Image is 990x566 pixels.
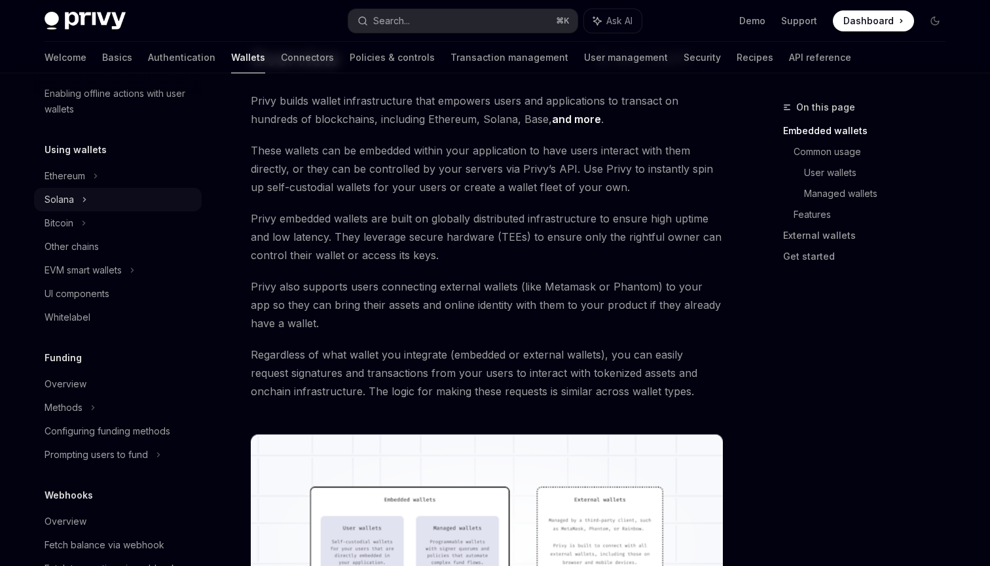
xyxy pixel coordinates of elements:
[796,99,855,115] span: On this page
[251,141,723,196] span: These wallets can be embedded within your application to have users interact with them directly, ...
[783,225,956,246] a: External wallets
[45,514,86,529] div: Overview
[833,10,914,31] a: Dashboard
[45,215,73,231] div: Bitcoin
[45,12,126,30] img: dark logo
[45,142,107,158] h5: Using wallets
[45,310,90,325] div: Whitelabel
[789,42,851,73] a: API reference
[34,372,202,396] a: Overview
[45,447,148,463] div: Prompting users to fund
[251,345,723,400] span: Regardless of what wallet you integrate (embedded or external wallets), you can easily request si...
[804,183,956,204] a: Managed wallets
[45,423,170,439] div: Configuring funding methods
[34,419,202,443] a: Configuring funding methods
[783,246,956,267] a: Get started
[34,235,202,258] a: Other chains
[45,537,164,553] div: Fetch balance via webhook
[34,510,202,533] a: Overview
[794,204,956,225] a: Features
[737,42,773,73] a: Recipes
[350,42,435,73] a: Policies & controls
[925,10,945,31] button: Toggle dark mode
[251,92,723,128] span: Privy builds wallet infrastructure that empowers users and applications to transact on hundreds o...
[45,400,82,416] div: Methods
[45,239,99,255] div: Other chains
[251,209,723,264] span: Privy embedded wallets are built on globally distributed infrastructure to ensure high uptime and...
[373,13,410,29] div: Search...
[45,286,109,302] div: UI components
[34,306,202,329] a: Whitelabel
[102,42,132,73] a: Basics
[34,282,202,306] a: UI components
[606,14,632,27] span: Ask AI
[45,192,74,207] div: Solana
[231,42,265,73] a: Wallets
[45,86,194,117] div: Enabling offline actions with user wallets
[552,113,601,126] a: and more
[783,120,956,141] a: Embedded wallets
[794,141,956,162] a: Common usage
[148,42,215,73] a: Authentication
[281,42,334,73] a: Connectors
[556,16,570,26] span: ⌘ K
[45,42,86,73] a: Welcome
[781,14,817,27] a: Support
[251,277,723,332] span: Privy also supports users connecting external wallets (like Metamask or Phantom) to your app so t...
[739,14,765,27] a: Demo
[843,14,894,27] span: Dashboard
[804,162,956,183] a: User wallets
[584,9,642,33] button: Ask AI
[45,376,86,392] div: Overview
[45,350,82,366] h5: Funding
[348,9,577,33] button: Search...⌘K
[45,168,85,184] div: Ethereum
[584,42,668,73] a: User management
[450,42,568,73] a: Transaction management
[45,487,93,503] h5: Webhooks
[34,533,202,557] a: Fetch balance via webhook
[45,262,122,278] div: EVM smart wallets
[684,42,721,73] a: Security
[34,82,202,121] a: Enabling offline actions with user wallets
